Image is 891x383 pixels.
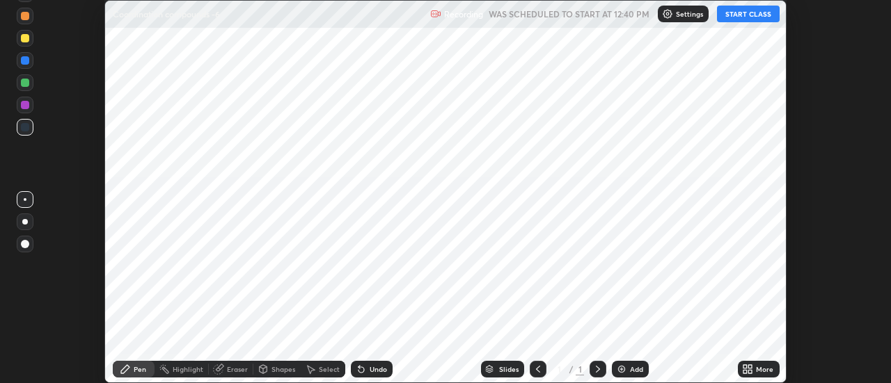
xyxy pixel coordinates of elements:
div: Undo [370,366,387,373]
p: Settings [676,10,703,17]
div: 1 [576,363,584,375]
img: recording.375f2c34.svg [430,8,441,19]
h5: WAS SCHEDULED TO START AT 12:40 PM [489,8,649,20]
div: Highlight [173,366,203,373]
div: / [569,365,573,373]
div: Pen [134,366,146,373]
button: START CLASS [717,6,780,22]
img: add-slide-button [616,364,627,375]
div: Select [319,366,340,373]
p: Recording [444,9,483,19]
img: class-settings-icons [662,8,673,19]
div: More [756,366,773,373]
div: Add [630,366,643,373]
div: Eraser [227,366,248,373]
p: Coordination compounds -6 [113,8,220,19]
div: 1 [552,365,566,373]
div: Shapes [271,366,295,373]
div: Slides [499,366,519,373]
